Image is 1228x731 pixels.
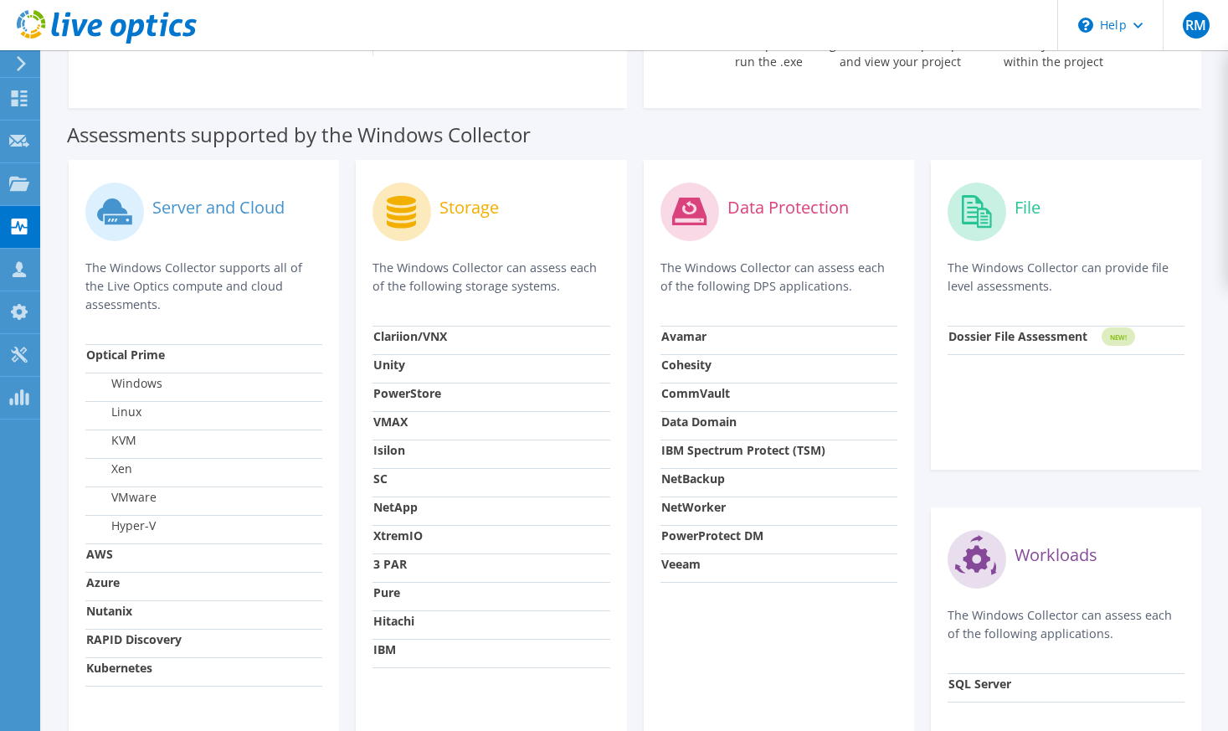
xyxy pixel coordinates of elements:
label: Workloads [1015,547,1097,564]
p: The Windows Collector can assess each of the following applications. [948,606,1184,643]
strong: IBM Spectrum Protect (TSM) [661,442,825,458]
span: RM [1183,12,1210,39]
strong: NetWorker [661,499,726,515]
strong: Pure [373,584,400,600]
p: The Windows Collector can provide file level assessments. [948,259,1184,296]
label: Log into the Live Optics portal and view your project [816,32,985,70]
strong: Cohesity [661,357,712,373]
label: Data Protection [727,199,849,216]
strong: Kubernetes [86,660,152,676]
strong: AWS [86,546,113,562]
strong: RAPID Discovery [86,631,182,647]
strong: Nutanix [86,603,132,619]
strong: PowerStore [373,385,441,401]
strong: VMAX [373,414,408,430]
strong: PowerProtect DM [661,528,763,543]
p: The Windows Collector can assess each of the following storage systems. [373,259,609,296]
strong: Avamar [661,328,706,344]
svg: \n [1078,18,1093,33]
strong: NetApp [373,499,418,515]
label: Storage [439,199,499,216]
strong: Data Domain [661,414,737,430]
strong: Unity [373,357,405,373]
strong: NetBackup [661,471,725,486]
strong: Azure [86,574,120,590]
label: View your data within the project [994,32,1114,70]
strong: Isilon [373,442,405,458]
strong: SQL Server [948,676,1011,692]
label: Windows [86,375,162,392]
label: KVM [86,432,136,449]
strong: Clariion/VNX [373,328,447,344]
strong: 3 PAR [373,556,407,572]
strong: Hitachi [373,613,414,629]
label: Hyper-V [86,517,156,534]
label: VMware [86,489,157,506]
strong: Veeam [661,556,701,572]
strong: IBM [373,641,396,657]
label: File [1015,199,1040,216]
label: Server and Cloud [152,199,285,216]
label: Unzip and run the .exe [731,32,808,70]
label: Xen [86,461,132,477]
strong: Optical Prime [86,347,165,363]
strong: XtremIO [373,528,423,543]
label: Linux [86,404,141,420]
tspan: NEW! [1109,332,1126,342]
p: The Windows Collector supports all of the Live Optics compute and cloud assessments. [85,259,322,314]
strong: SC [373,471,388,486]
strong: CommVault [661,385,730,401]
p: The Windows Collector can assess each of the following DPS applications. [660,259,897,296]
strong: Dossier File Assessment [948,328,1087,344]
label: Assessments supported by the Windows Collector [67,126,531,143]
